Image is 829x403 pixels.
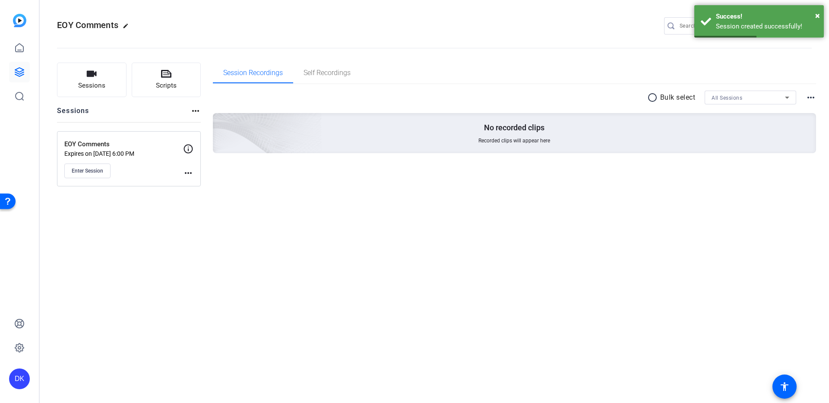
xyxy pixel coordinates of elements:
[806,92,816,103] mat-icon: more_horiz
[116,28,322,215] img: embarkstudio-empty-session.png
[13,14,26,27] img: blue-gradient.svg
[223,69,283,76] span: Session Recordings
[716,12,817,22] div: Success!
[304,69,351,76] span: Self Recordings
[680,21,757,31] input: Search
[484,123,544,133] p: No recorded clips
[64,150,183,157] p: Expires on [DATE] 6:00 PM
[9,368,30,389] div: DK
[57,63,127,97] button: Sessions
[815,10,820,21] span: ×
[478,137,550,144] span: Recorded clips will appear here
[183,168,193,178] mat-icon: more_horiz
[64,139,183,149] p: EOY Comments
[647,92,660,103] mat-icon: radio_button_unchecked
[123,23,133,33] mat-icon: edit
[779,381,790,392] mat-icon: accessibility
[716,22,817,31] div: Session created successfully!
[72,167,103,174] span: Enter Session
[132,63,201,97] button: Scripts
[78,81,105,91] span: Sessions
[712,95,742,101] span: All Sessions
[57,106,89,122] h2: Sessions
[156,81,177,91] span: Scripts
[815,9,820,22] button: Close
[64,164,111,178] button: Enter Session
[190,106,201,116] mat-icon: more_horiz
[57,20,118,30] span: EOY Comments
[660,92,696,103] p: Bulk select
